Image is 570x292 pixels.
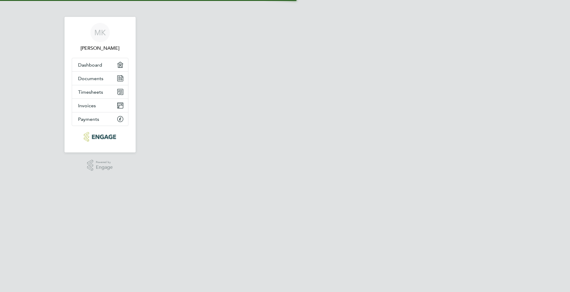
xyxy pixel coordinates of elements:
[96,165,113,170] span: Engage
[65,17,136,152] nav: Main navigation
[96,160,113,165] span: Powered by
[78,89,103,95] span: Timesheets
[72,112,128,126] a: Payments
[87,160,113,171] a: Powered byEngage
[78,76,103,81] span: Documents
[78,103,96,108] span: Invoices
[84,132,116,142] img: morganhunt-logo-retina.png
[72,99,128,112] a: Invoices
[78,116,99,122] span: Payments
[72,45,128,52] span: Moliha Khatun
[94,29,106,36] span: MK
[72,23,128,52] a: MK[PERSON_NAME]
[72,85,128,99] a: Timesheets
[72,58,128,71] a: Dashboard
[72,132,128,142] a: Go to home page
[78,62,102,68] span: Dashboard
[72,72,128,85] a: Documents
